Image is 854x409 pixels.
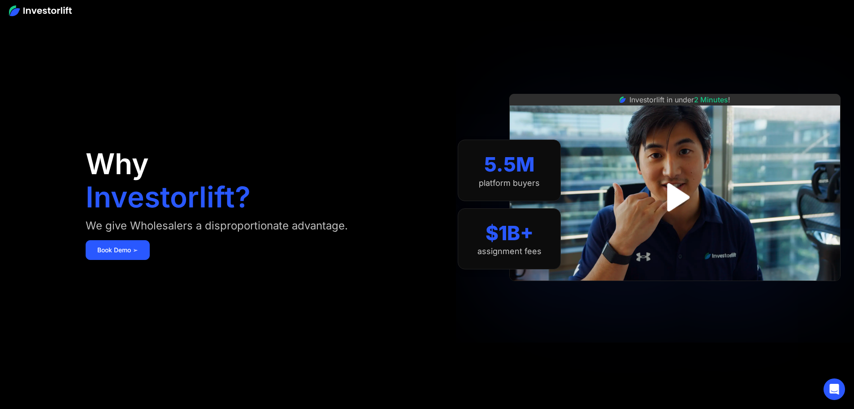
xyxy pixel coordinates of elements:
div: Investorlift in under ! [629,94,730,105]
div: $1B+ [486,221,533,245]
div: platform buyers [479,178,540,188]
div: 5.5M [484,153,535,176]
div: assignment fees [477,246,542,256]
a: open lightbox [655,177,695,217]
div: Open Intercom Messenger [824,378,845,400]
span: 2 Minutes [694,95,728,104]
div: We give Wholesalers a disproportionate advantage. [86,219,348,233]
h1: Why [86,150,149,178]
h1: Investorlift? [86,183,251,211]
a: Book Demo ➢ [86,240,150,260]
iframe: Customer reviews powered by Trustpilot [608,286,742,296]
